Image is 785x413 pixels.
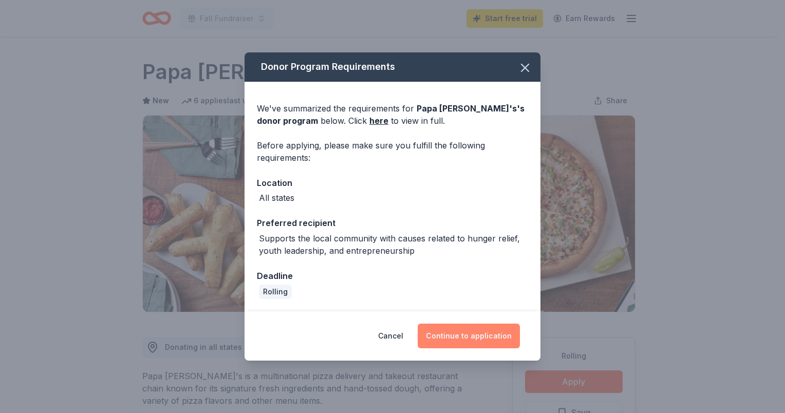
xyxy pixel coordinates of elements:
[418,324,520,348] button: Continue to application
[257,216,528,230] div: Preferred recipient
[257,176,528,190] div: Location
[378,324,403,348] button: Cancel
[259,192,294,204] div: All states
[259,285,292,299] div: Rolling
[257,139,528,164] div: Before applying, please make sure you fulfill the following requirements:
[257,269,528,283] div: Deadline
[245,52,540,82] div: Donor Program Requirements
[257,102,528,127] div: We've summarized the requirements for below. Click to view in full.
[259,232,528,257] div: Supports the local community with causes related to hunger relief, youth leadership, and entrepre...
[369,115,388,127] a: here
